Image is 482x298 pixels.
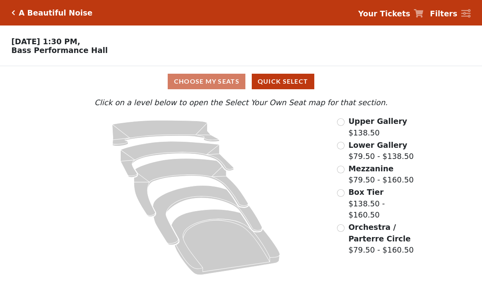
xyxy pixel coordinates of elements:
[358,9,410,18] strong: Your Tickets
[349,223,411,243] span: Orchestra / Parterre Circle
[349,163,414,186] label: $79.50 - $160.50
[358,8,423,20] a: Your Tickets
[19,8,92,18] h5: A Beautiful Noise
[171,210,280,275] path: Orchestra / Parterre Circle - Seats Available: 24
[112,120,219,146] path: Upper Gallery - Seats Available: 262
[349,139,414,162] label: $79.50 - $138.50
[349,188,384,196] span: Box Tier
[430,9,457,18] strong: Filters
[252,74,314,89] button: Quick Select
[349,222,416,256] label: $79.50 - $160.50
[349,116,408,138] label: $138.50
[12,10,15,16] a: Click here to go back to filters
[349,164,394,173] span: Mezzanine
[66,97,416,108] p: Click on a level below to open the Select Your Own Seat map for that section.
[430,8,470,20] a: Filters
[349,186,416,221] label: $138.50 - $160.50
[349,141,408,149] span: Lower Gallery
[349,117,408,125] span: Upper Gallery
